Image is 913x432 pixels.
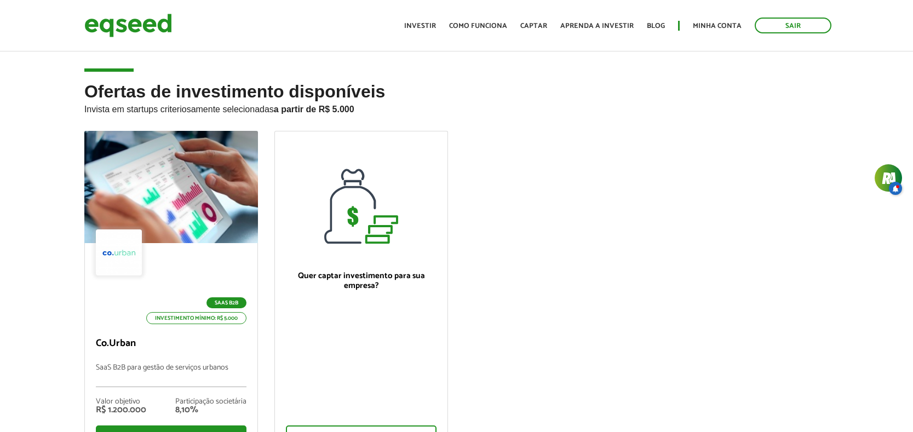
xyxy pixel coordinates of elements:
p: SaaS B2B [206,297,246,308]
div: Valor objetivo [96,398,146,406]
a: Captar [520,22,547,30]
a: Minha conta [693,22,742,30]
div: Participação societária [175,398,246,406]
div: R$ 1.200.000 [96,406,146,414]
h2: Ofertas de investimento disponíveis [84,82,829,131]
a: Como funciona [449,22,507,30]
img: EqSeed [84,11,172,40]
p: Co.Urban [96,338,246,350]
p: Investimento mínimo: R$ 5.000 [146,312,246,324]
strong: a partir de R$ 5.000 [274,105,354,114]
a: Sair [755,18,831,33]
p: Invista em startups criteriosamente selecionadas [84,101,829,114]
a: Aprenda a investir [560,22,634,30]
p: SaaS B2B para gestão de serviços urbanos [96,364,246,387]
div: 8,10% [175,406,246,414]
a: Investir [404,22,436,30]
p: Quer captar investimento para sua empresa? [286,271,437,291]
a: Blog [647,22,665,30]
